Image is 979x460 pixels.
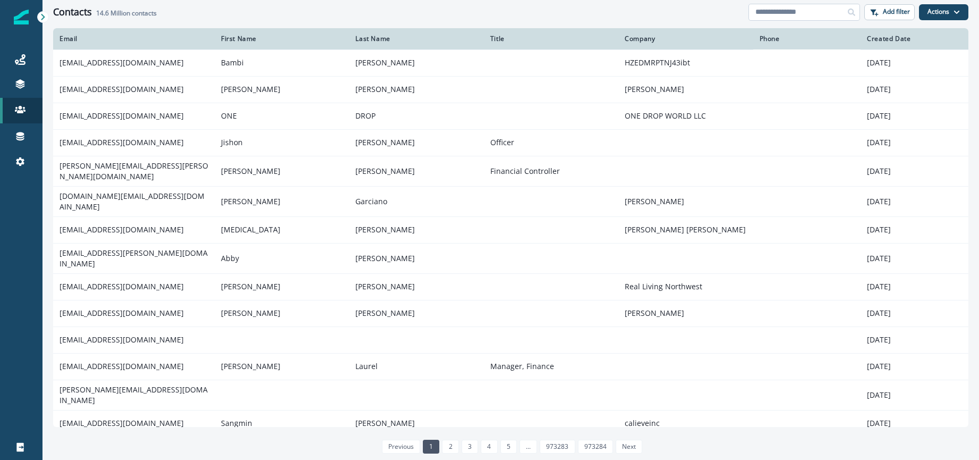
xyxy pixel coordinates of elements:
p: [DATE] [867,253,962,264]
td: [PERSON_NAME] [215,76,349,103]
p: [DATE] [867,196,962,207]
td: [PERSON_NAME] [349,129,483,156]
p: [DATE] [867,308,962,319]
td: Abby [215,243,349,273]
a: Page 3 [462,440,478,454]
a: Page 5 [500,440,517,454]
td: Laurel [349,353,483,380]
td: HZEDMRPTNJ43ibt [618,49,753,76]
td: [EMAIL_ADDRESS][DOMAIN_NAME] [53,300,215,327]
img: Inflection [14,10,29,24]
h1: Contacts [53,6,92,18]
div: Last Name [355,35,477,43]
p: [DATE] [867,361,962,372]
button: Add filter [864,4,915,20]
div: Title [490,35,612,43]
td: [EMAIL_ADDRESS][DOMAIN_NAME] [53,410,215,437]
p: [DATE] [867,137,962,148]
td: [EMAIL_ADDRESS][DOMAIN_NAME] [53,49,215,76]
a: [PERSON_NAME][EMAIL_ADDRESS][DOMAIN_NAME][DATE] [53,380,968,410]
p: [DATE] [867,84,962,95]
a: Page 973283 [540,440,575,454]
p: [DATE] [867,57,962,68]
td: [DOMAIN_NAME][EMAIL_ADDRESS][DOMAIN_NAME] [53,186,215,216]
td: ONE [215,103,349,129]
td: [PERSON_NAME][EMAIL_ADDRESS][DOMAIN_NAME] [53,380,215,410]
td: [PERSON_NAME] [215,273,349,300]
div: Company [625,35,746,43]
a: [EMAIL_ADDRESS][PERSON_NAME][DOMAIN_NAME]Abby[PERSON_NAME][DATE] [53,243,968,273]
td: Bambi [215,49,349,76]
div: Created Date [867,35,962,43]
p: [DATE] [867,334,962,345]
a: [PERSON_NAME][EMAIL_ADDRESS][PERSON_NAME][DOMAIN_NAME][PERSON_NAME][PERSON_NAME]Financial Control... [53,156,968,186]
td: [PERSON_NAME][EMAIL_ADDRESS][PERSON_NAME][DOMAIN_NAME] [53,156,215,186]
td: [PERSON_NAME] [618,186,753,216]
a: [EMAIL_ADDRESS][DOMAIN_NAME][PERSON_NAME][PERSON_NAME][PERSON_NAME][DATE] [53,300,968,327]
td: Sangmin [215,410,349,437]
a: [EMAIL_ADDRESS][DOMAIN_NAME]Sangmin[PERSON_NAME]calieveinc[DATE] [53,410,968,437]
a: Jump forward [520,440,537,454]
td: [EMAIL_ADDRESS][DOMAIN_NAME] [53,76,215,103]
td: [PERSON_NAME] [618,76,753,103]
td: [PERSON_NAME] [349,49,483,76]
td: [MEDICAL_DATA] [215,216,349,243]
a: [EMAIL_ADDRESS][DOMAIN_NAME][PERSON_NAME]LaurelManager, Finance[DATE] [53,353,968,380]
td: [PERSON_NAME] [215,186,349,216]
td: [PERSON_NAME] [215,156,349,186]
p: [DATE] [867,224,962,235]
h2: contacts [96,10,157,17]
a: Page 973284 [578,440,613,454]
a: Page 4 [481,440,497,454]
p: Officer [490,137,612,148]
a: [DOMAIN_NAME][EMAIL_ADDRESS][DOMAIN_NAME][PERSON_NAME]Garciano[PERSON_NAME][DATE] [53,186,968,216]
td: Jishon [215,129,349,156]
td: [PERSON_NAME] [215,353,349,380]
p: [DATE] [867,281,962,292]
td: [PERSON_NAME] [215,300,349,327]
td: [PERSON_NAME] [618,300,753,327]
p: [DATE] [867,166,962,177]
td: [PERSON_NAME] [349,216,483,243]
a: Page 1 is your current page [423,440,439,454]
td: [EMAIL_ADDRESS][DOMAIN_NAME] [53,273,215,300]
td: [PERSON_NAME] [PERSON_NAME] [618,216,753,243]
ul: Pagination [379,440,643,454]
a: Page 2 [442,440,458,454]
p: Manager, Finance [490,361,612,372]
td: [PERSON_NAME] [349,410,483,437]
p: Financial Controller [490,166,612,177]
td: [EMAIL_ADDRESS][PERSON_NAME][DOMAIN_NAME] [53,243,215,273]
a: [EMAIL_ADDRESS][DOMAIN_NAME]Bambi[PERSON_NAME]HZEDMRPTNJ43ibt[DATE] [53,49,968,76]
span: 14.6 Million [96,9,130,18]
td: calieveinc [618,410,753,437]
a: [EMAIL_ADDRESS][DOMAIN_NAME][MEDICAL_DATA][PERSON_NAME][PERSON_NAME] [PERSON_NAME][DATE] [53,216,968,243]
td: [PERSON_NAME] [349,300,483,327]
td: Real Living Northwest [618,273,753,300]
a: [EMAIL_ADDRESS][DOMAIN_NAME]ONEDROPONE DROP WORLD LLC[DATE] [53,103,968,129]
a: Next page [616,440,642,454]
div: Phone [760,35,855,43]
td: [PERSON_NAME] [349,273,483,300]
button: Actions [919,4,968,20]
div: First Name [221,35,343,43]
p: [DATE] [867,390,962,400]
a: [EMAIL_ADDRESS][DOMAIN_NAME][DATE] [53,327,968,353]
a: [EMAIL_ADDRESS][DOMAIN_NAME]Jishon[PERSON_NAME]Officer[DATE] [53,129,968,156]
td: [EMAIL_ADDRESS][DOMAIN_NAME] [53,327,215,353]
td: [PERSON_NAME] [349,156,483,186]
a: [EMAIL_ADDRESS][DOMAIN_NAME][PERSON_NAME][PERSON_NAME][PERSON_NAME][DATE] [53,76,968,103]
p: [DATE] [867,111,962,121]
p: [DATE] [867,418,962,429]
td: [PERSON_NAME] [349,76,483,103]
div: Email [59,35,208,43]
td: DROP [349,103,483,129]
td: [EMAIL_ADDRESS][DOMAIN_NAME] [53,353,215,380]
a: [EMAIL_ADDRESS][DOMAIN_NAME][PERSON_NAME][PERSON_NAME]Real Living Northwest[DATE] [53,273,968,300]
td: [EMAIL_ADDRESS][DOMAIN_NAME] [53,216,215,243]
td: [EMAIL_ADDRESS][DOMAIN_NAME] [53,103,215,129]
p: Add filter [883,8,910,15]
td: Garciano [349,186,483,216]
td: [EMAIL_ADDRESS][DOMAIN_NAME] [53,129,215,156]
td: ONE DROP WORLD LLC [618,103,753,129]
